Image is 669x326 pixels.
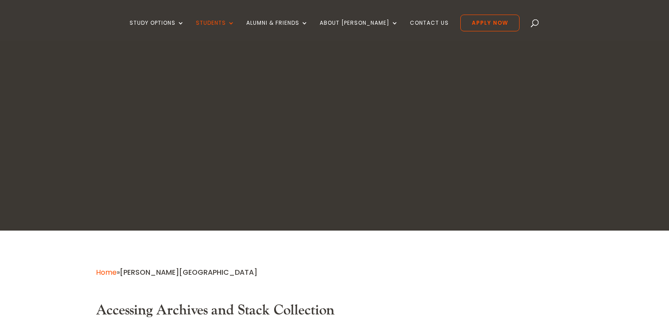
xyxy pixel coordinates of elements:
a: Home [96,267,117,277]
a: Students [196,20,235,41]
a: Alumni & Friends [246,20,308,41]
a: Contact Us [410,20,449,41]
h3: Accessing Archives and Stack Collection [96,302,573,323]
a: Study Options [130,20,184,41]
a: Apply Now [460,15,520,31]
a: About [PERSON_NAME] [320,20,398,41]
span: [PERSON_NAME][GEOGRAPHIC_DATA] [120,267,257,277]
span: » [96,267,257,277]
